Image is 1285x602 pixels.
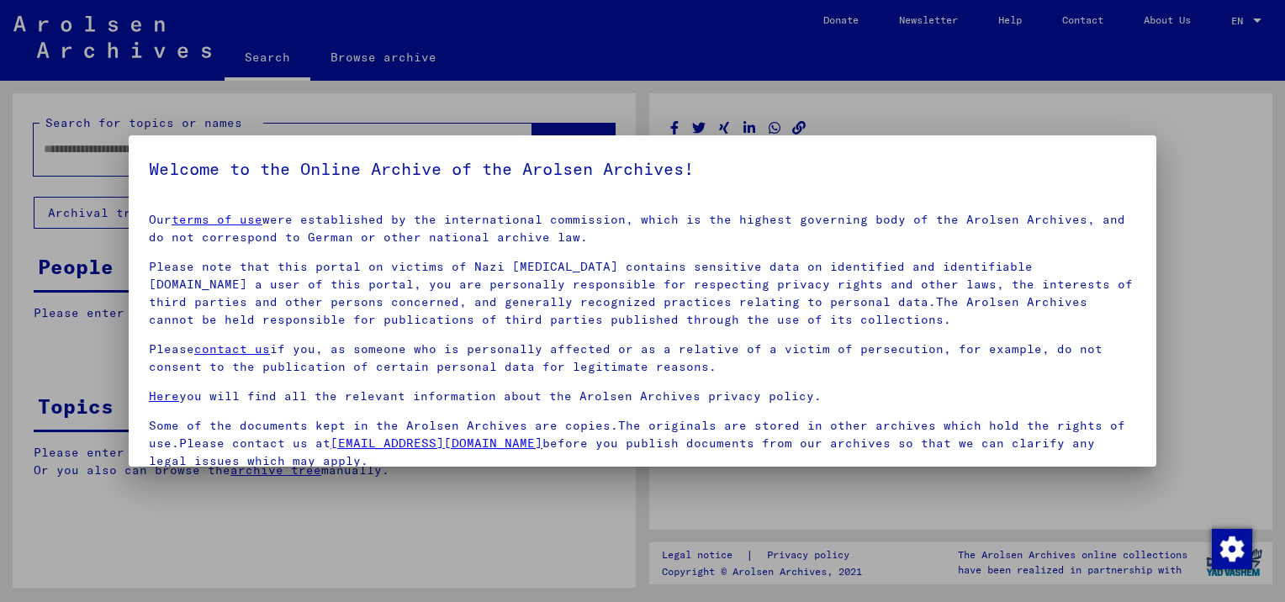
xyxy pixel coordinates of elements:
[1212,529,1252,569] img: Change consent
[331,436,542,451] a: [EMAIL_ADDRESS][DOMAIN_NAME]
[149,417,1136,470] p: Some of the documents kept in the Arolsen Archives are copies.The originals are stored in other a...
[172,212,262,227] a: terms of use
[149,258,1136,329] p: Please note that this portal on victims of Nazi [MEDICAL_DATA] contains sensitive data on identif...
[149,388,1136,405] p: you will find all the relevant information about the Arolsen Archives privacy policy.
[149,211,1136,246] p: Our were established by the international commission, which is the highest governing body of the ...
[149,341,1136,376] p: Please if you, as someone who is personally affected or as a relative of a victim of persecution,...
[149,388,179,404] a: Here
[194,341,270,356] a: contact us
[149,156,1136,182] h5: Welcome to the Online Archive of the Arolsen Archives!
